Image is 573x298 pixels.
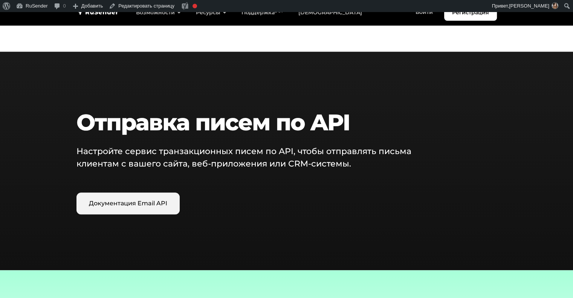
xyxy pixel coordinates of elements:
a: Возможности [128,5,188,20]
div: Фокусная ключевая фраза не установлена [193,4,197,8]
img: RuSender [76,8,119,16]
a: Документация Email API [76,193,180,214]
a: [DEMOGRAPHIC_DATA] [291,5,370,20]
a: Войти [408,5,440,20]
h2: Отправка писем по API [76,109,461,136]
span: [PERSON_NAME] [509,3,549,9]
a: Поддержка24/7 [234,5,291,20]
a: Ресурсы [188,5,234,20]
p: Настройте сервис транзакционных писем по API, чтобы отправлять письма клиентам с вашего сайта, ве... [76,145,442,170]
sup: 24/7 [275,9,283,14]
a: Регистрация [444,5,497,21]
